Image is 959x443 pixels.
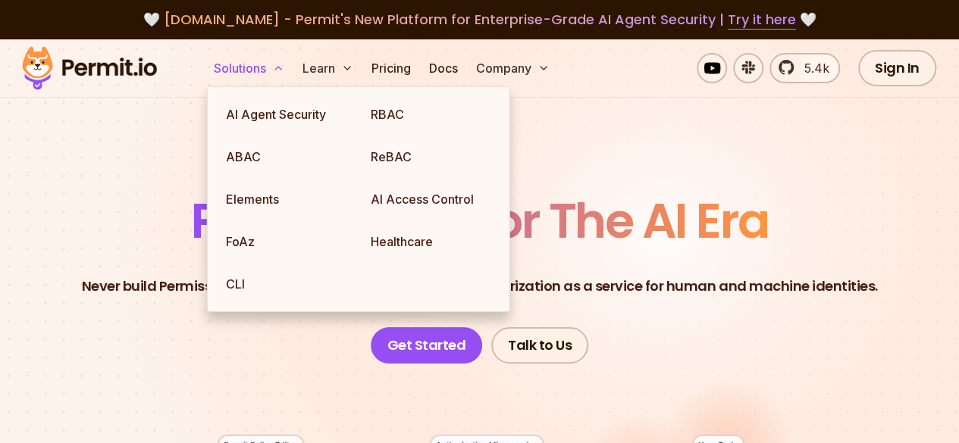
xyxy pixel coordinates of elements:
p: Never build Permissions again. Zero-latency fine-grained authorization as a service for human and... [82,276,878,297]
a: Docs [423,53,464,83]
a: CLI [214,263,359,305]
span: Permissions for The AI Era [191,187,769,254]
img: Permit logo [15,42,164,94]
a: Talk to Us [491,327,588,363]
a: Pricing [365,53,417,83]
button: Company [470,53,556,83]
a: Elements [214,178,359,220]
div: 🤍 🤍 [36,9,923,30]
button: Learn [296,53,359,83]
a: Healthcare [359,220,503,263]
a: FoAz [214,220,359,263]
a: AI Access Control [359,178,503,220]
a: AI Agent Security [214,93,359,136]
a: Get Started [371,327,483,363]
a: 5.4k [769,53,840,83]
a: Try it here [728,10,796,30]
button: Solutions [208,53,290,83]
span: 5.4k [795,59,829,77]
a: Sign In [858,50,936,86]
a: RBAC [359,93,503,136]
a: ReBAC [359,136,503,178]
span: [DOMAIN_NAME] - Permit's New Platform for Enterprise-Grade AI Agent Security | [164,10,796,29]
a: ABAC [214,136,359,178]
